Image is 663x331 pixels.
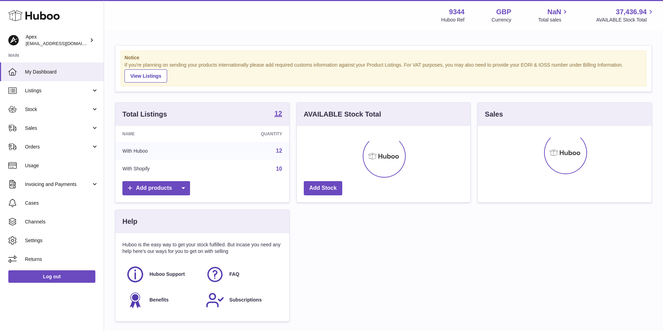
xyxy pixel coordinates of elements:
h3: Sales [485,110,503,119]
span: Stock [25,106,91,113]
h3: Help [122,217,137,226]
div: Currency [492,17,511,23]
a: Subscriptions [206,291,278,309]
span: NaN [547,7,561,17]
th: Quantity [209,126,289,142]
span: Orders [25,144,91,150]
td: With Shopify [115,160,209,178]
span: Huboo Support [149,271,185,278]
img: internalAdmin-9344@internal.huboo.com [8,35,19,45]
strong: Notice [124,54,643,61]
a: Huboo Support [126,265,199,284]
h3: Total Listings [122,110,167,119]
span: Settings [25,237,98,244]
strong: 12 [274,110,282,117]
p: Huboo is the easy way to get your stock fulfilled. But incase you need any help here's our ways f... [122,241,282,255]
a: Add Stock [304,181,342,195]
span: Channels [25,219,98,225]
div: Apex [26,34,88,47]
span: Listings [25,87,91,94]
span: Total sales [538,17,569,23]
a: 10 [276,166,282,172]
th: Name [115,126,209,142]
a: Log out [8,270,95,283]
span: Cases [25,200,98,206]
a: Benefits [126,291,199,309]
span: FAQ [229,271,239,278]
span: [EMAIL_ADDRESS][DOMAIN_NAME] [26,41,102,46]
a: FAQ [206,265,278,284]
a: View Listings [124,69,167,83]
a: 12 [274,110,282,118]
a: NaN Total sales [538,7,569,23]
span: Usage [25,162,98,169]
strong: GBP [496,7,511,17]
h3: AVAILABLE Stock Total [304,110,381,119]
div: If you're planning on sending your products internationally please add required customs informati... [124,62,643,83]
span: 37,436.94 [616,7,647,17]
span: Subscriptions [229,297,261,303]
span: AVAILABLE Stock Total [596,17,655,23]
strong: 9344 [449,7,465,17]
span: My Dashboard [25,69,98,75]
span: Benefits [149,297,169,303]
a: Add products [122,181,190,195]
a: 37,436.94 AVAILABLE Stock Total [596,7,655,23]
span: Invoicing and Payments [25,181,91,188]
td: With Huboo [115,142,209,160]
span: Returns [25,256,98,263]
div: Huboo Ref [441,17,465,23]
span: Sales [25,125,91,131]
a: 12 [276,148,282,154]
